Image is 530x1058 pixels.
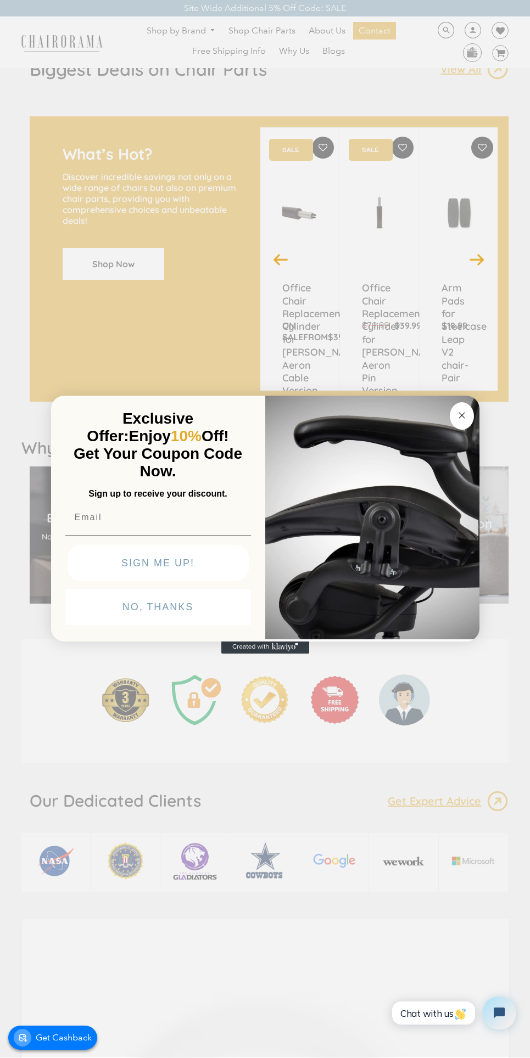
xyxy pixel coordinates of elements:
span: 10% [171,427,202,444]
span: Sign up to receive your discount. [88,489,227,498]
a: Created with Klaviyo - opens in a new tab [221,640,309,654]
img: noicon [17,1032,28,1043]
button: SIGN ME UP! [68,545,249,581]
button: Previous [271,250,291,269]
span: Exclusive Offer: [87,410,193,444]
button: Close dialog [450,402,474,430]
iframe: Tidio Chat [380,987,525,1039]
span: Get Your Coupon Code Now. [74,445,242,480]
span: Enjoy Off! [129,427,229,444]
input: Email [65,507,251,528]
button: NO, THANKS [65,589,251,625]
a: noicon Get Cashback [8,1026,97,1050]
img: 92d77583-a095-41f6-84e7-858462e0427a.jpeg [265,393,479,639]
button: Next [467,250,487,269]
